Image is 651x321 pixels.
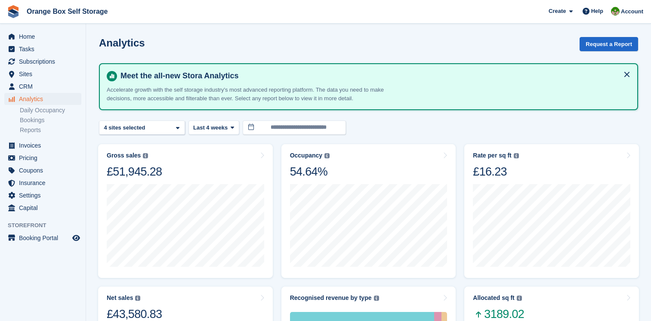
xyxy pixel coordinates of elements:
a: menu [4,177,81,189]
img: icon-info-grey-7440780725fd019a000dd9b08b2336e03edf1995a4989e88bcd33f0948082b44.svg [324,153,330,158]
img: stora-icon-8386f47178a22dfd0bd8f6a31ec36ba5ce8667c1dd55bd0f319d3a0aa187defe.svg [7,5,20,18]
img: icon-info-grey-7440780725fd019a000dd9b08b2336e03edf1995a4989e88bcd33f0948082b44.svg [374,296,379,301]
img: icon-info-grey-7440780725fd019a000dd9b08b2336e03edf1995a4989e88bcd33f0948082b44.svg [514,153,519,158]
span: Subscriptions [19,56,71,68]
a: menu [4,31,81,43]
span: Settings [19,189,71,201]
span: Account [621,7,643,16]
div: Occupancy [290,152,322,159]
a: menu [4,164,81,176]
a: menu [4,189,81,201]
span: Booking Portal [19,232,71,244]
a: menu [4,93,81,105]
a: Daily Occupancy [20,106,81,114]
span: CRM [19,80,71,93]
span: Create [549,7,566,15]
a: menu [4,43,81,55]
a: menu [4,152,81,164]
img: icon-info-grey-7440780725fd019a000dd9b08b2336e03edf1995a4989e88bcd33f0948082b44.svg [143,153,148,158]
h2: Analytics [99,37,145,49]
h4: Meet the all-new Stora Analytics [117,71,630,81]
span: Storefront [8,221,86,230]
span: Home [19,31,71,43]
img: icon-info-grey-7440780725fd019a000dd9b08b2336e03edf1995a4989e88bcd33f0948082b44.svg [135,296,140,301]
a: menu [4,80,81,93]
span: Analytics [19,93,71,105]
span: Sites [19,68,71,80]
span: Capital [19,202,71,214]
a: menu [4,56,81,68]
div: Rate per sq ft [473,152,511,159]
div: Gross sales [107,152,141,159]
p: Accelerate growth with the self storage industry's most advanced reporting platform. The data you... [107,86,408,102]
a: Reports [20,126,81,134]
img: icon-info-grey-7440780725fd019a000dd9b08b2336e03edf1995a4989e88bcd33f0948082b44.svg [517,296,522,301]
a: menu [4,232,81,244]
span: Insurance [19,177,71,189]
div: £51,945.28 [107,164,162,179]
a: menu [4,139,81,151]
img: Eric Smith [611,7,620,15]
button: Request a Report [580,37,638,51]
span: Invoices [19,139,71,151]
button: Last 4 weeks [188,120,239,135]
span: Tasks [19,43,71,55]
div: Allocated sq ft [473,294,514,302]
a: Preview store [71,233,81,243]
div: £16.23 [473,164,518,179]
div: Net sales [107,294,133,302]
a: menu [4,68,81,80]
span: Help [591,7,603,15]
span: Pricing [19,152,71,164]
div: Recognised revenue by type [290,294,372,302]
a: Orange Box Self Storage [23,4,111,19]
div: 4 sites selected [102,123,148,132]
span: Coupons [19,164,71,176]
span: Last 4 weeks [193,123,228,132]
a: Bookings [20,116,81,124]
a: menu [4,202,81,214]
div: 54.64% [290,164,330,179]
